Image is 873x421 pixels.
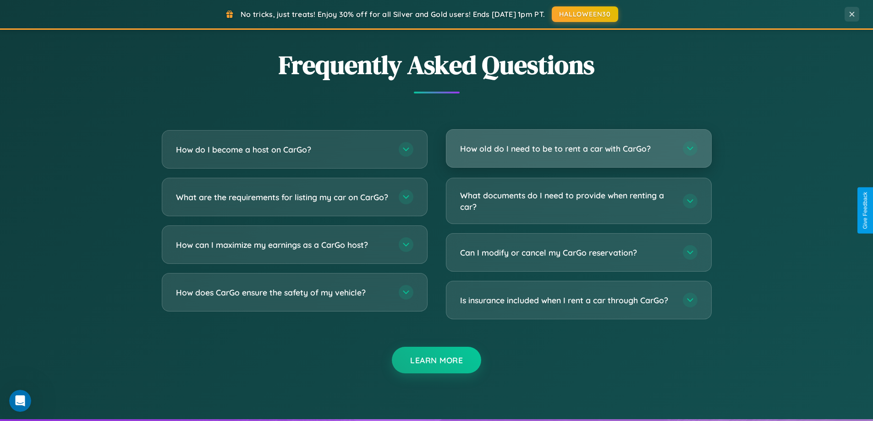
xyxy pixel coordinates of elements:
[176,287,390,298] h3: How does CarGo ensure the safety of my vehicle?
[460,143,674,154] h3: How old do I need to be to rent a car with CarGo?
[9,390,31,412] iframe: Intercom live chat
[241,10,545,19] span: No tricks, just treats! Enjoy 30% off for all Silver and Gold users! Ends [DATE] 1pm PT.
[460,190,674,212] h3: What documents do I need to provide when renting a car?
[552,6,618,22] button: HALLOWEEN30
[460,295,674,306] h3: Is insurance included when I rent a car through CarGo?
[162,47,712,82] h2: Frequently Asked Questions
[460,247,674,258] h3: Can I modify or cancel my CarGo reservation?
[392,347,481,373] button: Learn More
[176,191,390,203] h3: What are the requirements for listing my car on CarGo?
[176,144,390,155] h3: How do I become a host on CarGo?
[862,192,868,229] div: Give Feedback
[176,239,390,251] h3: How can I maximize my earnings as a CarGo host?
